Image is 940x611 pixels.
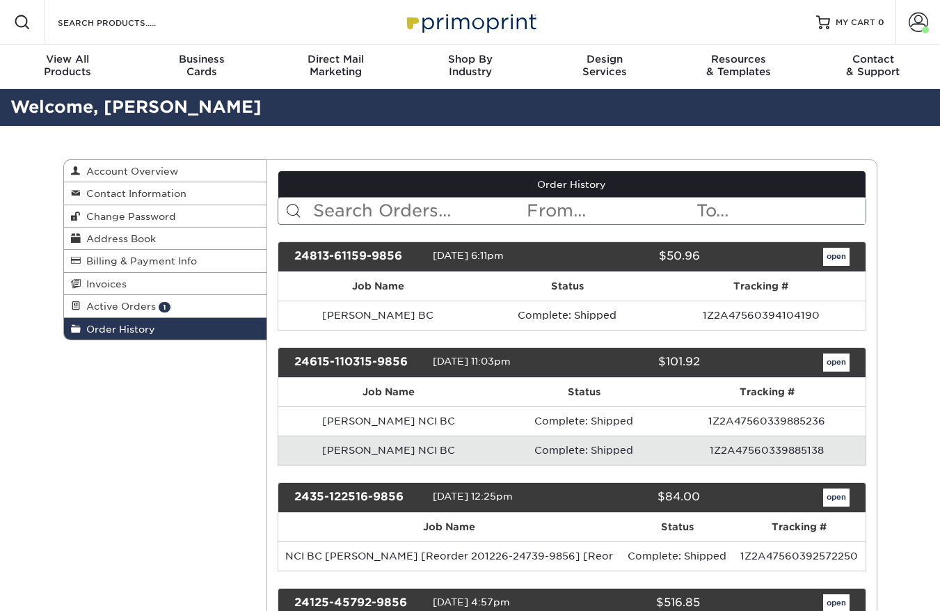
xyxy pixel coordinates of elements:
[695,198,865,224] input: To...
[806,53,940,65] span: Contact
[278,378,499,406] th: Job Name
[64,182,267,205] a: Contact Information
[806,45,940,89] a: Contact& Support
[64,318,267,340] a: Order History
[134,53,269,65] span: Business
[269,45,403,89] a: Direct MailMarketing
[278,513,621,541] th: Job Name
[499,378,669,406] th: Status
[81,255,197,267] span: Billing & Payment Info
[433,250,504,261] span: [DATE] 6:11pm
[403,53,537,78] div: Industry
[561,248,710,266] div: $50.96
[64,160,267,182] a: Account Overview
[477,301,657,330] td: Complete: Shipped
[836,17,875,29] span: MY CART
[81,211,176,222] span: Change Password
[81,166,178,177] span: Account Overview
[278,541,621,571] td: NCI BC [PERSON_NAME] [Reorder 201226-24739-9856] [Reor
[81,278,127,289] span: Invoices
[64,205,267,228] a: Change Password
[878,17,884,27] span: 0
[671,45,806,89] a: Resources& Templates
[278,436,499,465] td: [PERSON_NAME] NCI BC
[621,541,733,571] td: Complete: Shipped
[64,273,267,295] a: Invoices
[823,248,850,266] a: open
[561,354,710,372] div: $101.92
[312,198,525,224] input: Search Orders...
[823,354,850,372] a: open
[81,233,156,244] span: Address Book
[284,354,433,372] div: 24615-110315-9856
[81,324,155,335] span: Order History
[733,541,865,571] td: 1Z2A47560392572250
[669,436,866,465] td: 1Z2A47560339885138
[278,406,499,436] td: [PERSON_NAME] NCI BC
[64,295,267,317] a: Active Orders 1
[657,272,865,301] th: Tracking #
[561,489,710,507] div: $84.00
[401,7,540,37] img: Primoprint
[671,53,806,65] span: Resources
[671,53,806,78] div: & Templates
[537,53,671,65] span: Design
[134,53,269,78] div: Cards
[159,302,170,312] span: 1
[806,53,940,78] div: & Support
[669,378,866,406] th: Tracking #
[657,301,865,330] td: 1Z2A47560394104190
[403,45,537,89] a: Shop ByIndustry
[81,301,156,312] span: Active Orders
[278,272,477,301] th: Job Name
[537,45,671,89] a: DesignServices
[284,489,433,507] div: 2435-122516-9856
[64,228,267,250] a: Address Book
[433,356,511,367] span: [DATE] 11:03pm
[525,198,695,224] input: From...
[433,491,513,502] span: [DATE] 12:25pm
[64,250,267,272] a: Billing & Payment Info
[823,489,850,507] a: open
[278,301,477,330] td: [PERSON_NAME] BC
[403,53,537,65] span: Shop By
[499,436,669,465] td: Complete: Shipped
[669,406,866,436] td: 1Z2A47560339885236
[499,406,669,436] td: Complete: Shipped
[269,53,403,65] span: Direct Mail
[269,53,403,78] div: Marketing
[284,248,433,266] div: 24813-61159-9856
[56,14,192,31] input: SEARCH PRODUCTS.....
[134,45,269,89] a: BusinessCards
[733,513,865,541] th: Tracking #
[278,171,866,198] a: Order History
[477,272,657,301] th: Status
[537,53,671,78] div: Services
[81,188,186,199] span: Contact Information
[621,513,733,541] th: Status
[433,596,510,608] span: [DATE] 4:57pm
